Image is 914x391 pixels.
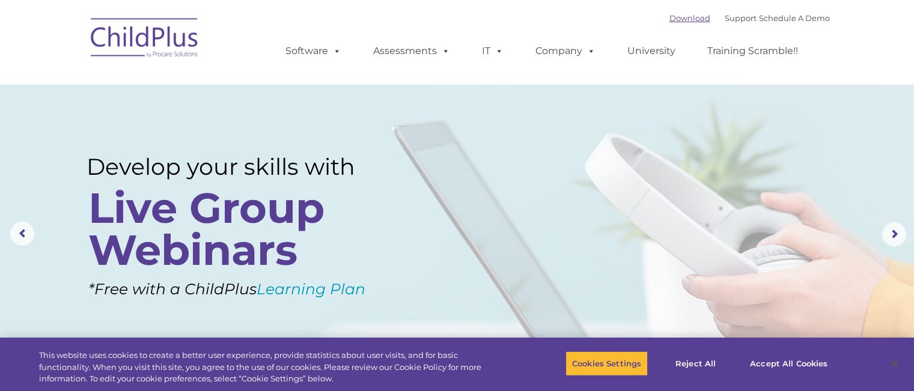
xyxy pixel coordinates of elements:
img: ChildPlus by Procare Solutions [85,10,205,70]
a: Download [669,13,710,23]
a: Support [725,13,757,23]
a: Assessments [361,39,462,63]
a: Learn More [90,288,204,319]
a: University [615,39,687,63]
button: Cookies Settings [565,351,648,376]
a: Training Scramble!! [695,39,810,63]
a: Learning Plan [257,280,365,298]
span: Last name [167,79,204,88]
a: Schedule A Demo [759,13,830,23]
a: IT [470,39,516,63]
rs-layer: Develop your skills with [87,153,389,180]
div: This website uses cookies to create a better user experience, provide statistics about user visit... [39,350,503,385]
button: Reject All [658,351,733,376]
span: Phone number [167,129,218,138]
rs-layer: Live Group Webinars [88,187,385,271]
font: | [669,13,830,23]
a: Software [273,39,353,63]
a: Company [523,39,608,63]
button: Close [882,350,908,377]
rs-layer: *Free with a ChildPlus [88,276,411,303]
button: Accept All Cookies [743,351,834,376]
